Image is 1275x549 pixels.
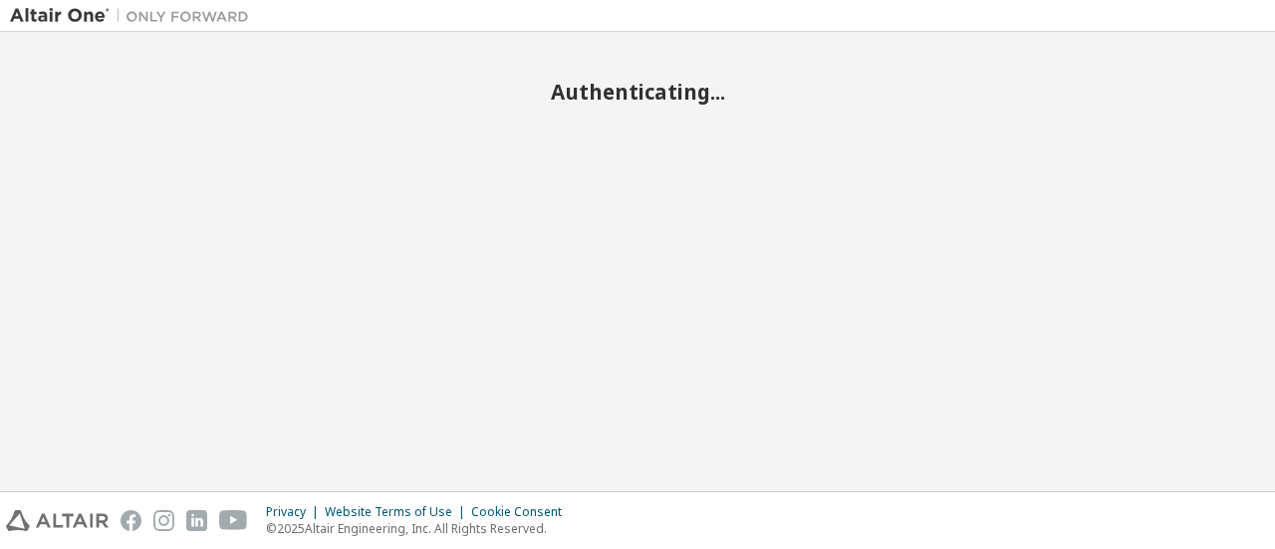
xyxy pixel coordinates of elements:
[325,504,471,520] div: Website Terms of Use
[219,510,248,531] img: youtube.svg
[10,6,259,26] img: Altair One
[153,510,174,531] img: instagram.svg
[266,520,574,537] p: © 2025 Altair Engineering, Inc. All Rights Reserved.
[471,504,574,520] div: Cookie Consent
[10,79,1265,105] h2: Authenticating...
[121,510,141,531] img: facebook.svg
[186,510,207,531] img: linkedin.svg
[266,504,325,520] div: Privacy
[6,510,109,531] img: altair_logo.svg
